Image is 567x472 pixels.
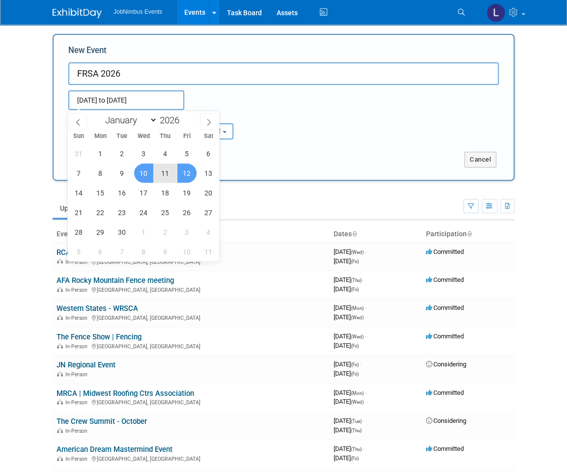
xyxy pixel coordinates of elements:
a: American Dream Mastermind Event [57,445,172,454]
span: [DATE] [334,454,359,462]
span: June 6, 2026 [199,144,218,163]
span: (Wed) [351,399,364,405]
img: Laly Matos [486,3,505,22]
span: In-Person [65,456,90,462]
span: - [363,445,365,452]
span: June 20, 2026 [199,183,218,202]
span: June 9, 2026 [113,164,132,183]
span: (Fri) [351,362,359,367]
input: Name of Trade Show / Conference [68,62,499,85]
span: [DATE] [334,389,367,396]
span: - [360,361,362,368]
span: July 4, 2026 [199,222,218,242]
img: In-Person Event [57,428,63,433]
span: Considering [426,361,466,368]
span: June 18, 2026 [156,183,175,202]
span: June 27, 2026 [199,203,218,222]
span: Committed [426,445,464,452]
div: [GEOGRAPHIC_DATA], [GEOGRAPHIC_DATA] [57,313,326,321]
th: Participation [422,226,514,243]
span: - [365,248,367,255]
span: June 13, 2026 [199,164,218,183]
span: June 25, 2026 [156,203,175,222]
span: July 1, 2026 [134,222,153,242]
span: - [363,276,365,283]
div: [GEOGRAPHIC_DATA], [GEOGRAPHIC_DATA] [57,342,326,350]
span: (Mon) [351,390,364,396]
a: The Fence Show | Fencing [57,333,142,341]
input: Start Date - End Date [68,90,184,110]
span: [DATE] [334,313,364,321]
a: MRCA | Midwest Roofing Ctrs Association [57,389,194,398]
span: In-Person [65,371,90,378]
span: [DATE] [334,304,367,311]
span: In-Person [65,315,90,321]
span: [DATE] [334,276,365,283]
th: Event [53,226,330,243]
span: [DATE] [334,417,365,424]
img: ExhibitDay [53,8,102,18]
span: [DATE] [334,445,365,452]
span: July 9, 2026 [156,242,175,261]
div: [GEOGRAPHIC_DATA], [GEOGRAPHIC_DATA] [57,285,326,293]
div: [GEOGRAPHIC_DATA], [GEOGRAPHIC_DATA] [57,398,326,406]
span: June 1, 2026 [91,144,110,163]
span: July 3, 2026 [177,222,197,242]
span: (Wed) [351,334,364,339]
span: In-Person [65,287,90,293]
a: RCAT - [US_STATE] Roofing Conference 2024 [57,248,202,257]
span: June 28, 2026 [69,222,88,242]
span: [DATE] [334,248,367,255]
span: Committed [426,389,464,396]
div: Participation: [167,110,250,123]
img: In-Person Event [57,343,63,348]
span: [DATE] [334,426,362,434]
span: - [365,304,367,311]
span: Sat [198,133,219,139]
span: June 22, 2026 [91,203,110,222]
span: Mon [89,133,111,139]
span: June 17, 2026 [134,183,153,202]
span: July 11, 2026 [199,242,218,261]
input: Year [157,114,187,126]
a: Western States - WRSCA [57,304,138,313]
span: (Wed) [351,315,364,320]
span: [DATE] [334,370,359,377]
span: June 14, 2026 [69,183,88,202]
img: In-Person Event [57,371,63,376]
span: July 2, 2026 [156,222,175,242]
a: Upcoming12 [53,199,110,218]
span: JobNimbus Events [113,8,162,15]
span: [DATE] [334,285,359,293]
span: - [365,333,367,340]
div: [GEOGRAPHIC_DATA], [GEOGRAPHIC_DATA] [57,257,326,265]
span: June 15, 2026 [91,183,110,202]
img: In-Person Event [57,456,63,461]
div: Attendance / Format: [68,110,152,123]
span: Fri [176,133,198,139]
span: In-Person [65,343,90,350]
span: June 24, 2026 [134,203,153,222]
span: June 16, 2026 [113,183,132,202]
span: [DATE] [334,257,359,265]
span: June 3, 2026 [134,144,153,163]
img: In-Person Event [57,315,63,320]
span: June 30, 2026 [113,222,132,242]
span: June 26, 2026 [177,203,197,222]
span: June 10, 2026 [134,164,153,183]
span: (Mon) [351,305,364,311]
span: July 10, 2026 [177,242,197,261]
span: (Fri) [351,287,359,292]
span: Committed [426,248,464,255]
span: Considering [426,417,466,424]
span: July 5, 2026 [69,242,88,261]
span: (Fri) [351,371,359,377]
span: June 19, 2026 [177,183,197,202]
span: June 29, 2026 [91,222,110,242]
span: Wed [133,133,154,139]
img: In-Person Event [57,259,63,264]
span: In-Person [65,259,90,265]
a: Sort by Start Date [352,230,357,238]
img: In-Person Event [57,287,63,292]
span: In-Person [65,399,90,406]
